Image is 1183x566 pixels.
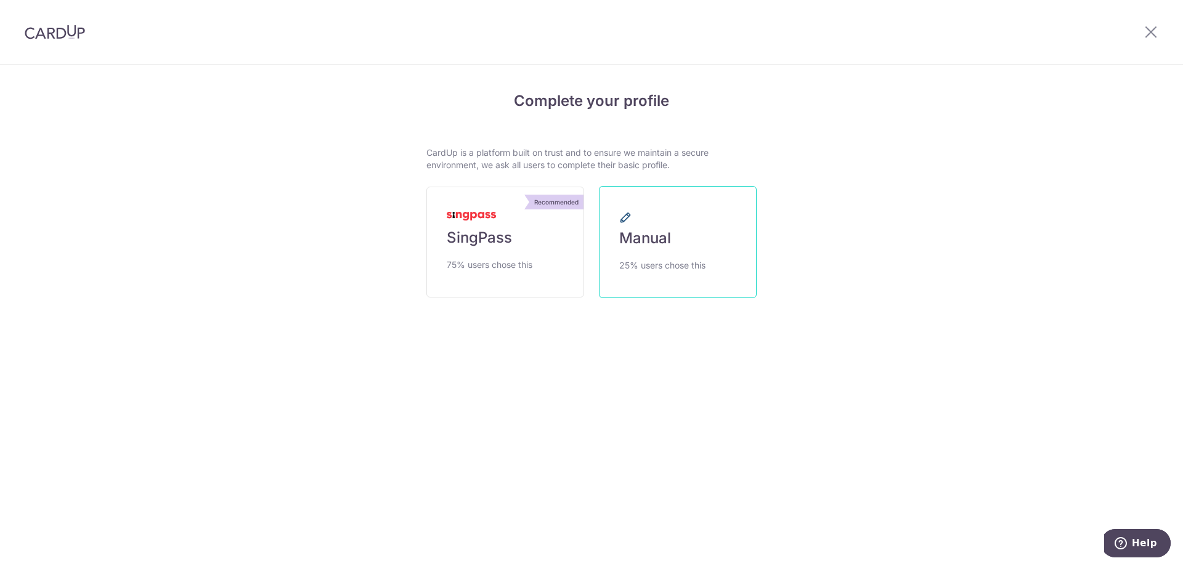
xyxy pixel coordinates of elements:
[447,228,512,248] span: SingPass
[426,187,584,297] a: Recommended SingPass 75% users chose this
[426,147,757,171] p: CardUp is a platform built on trust and to ensure we maintain a secure environment, we ask all us...
[447,257,532,272] span: 75% users chose this
[447,212,496,220] img: MyInfoLogo
[619,228,671,248] span: Manual
[529,195,583,209] div: Recommended
[28,9,53,20] span: Help
[426,90,757,112] h4: Complete your profile
[599,186,757,298] a: Manual 25% users chose this
[25,25,85,39] img: CardUp
[619,258,705,273] span: 25% users chose this
[1104,529,1171,560] iframe: Opens a widget where you can find more information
